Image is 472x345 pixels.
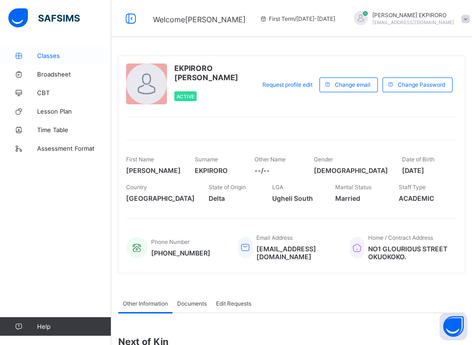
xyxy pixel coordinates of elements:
span: EKPIRORO [PERSON_NAME] [174,64,251,82]
span: Staff Type [399,184,426,191]
span: Ugheli South [272,194,322,202]
span: Email Address [256,234,293,241]
span: Change email [335,81,370,88]
button: Open asap [440,313,467,340]
span: [PERSON_NAME] EKPIRORO [372,12,454,19]
span: [DATE] [402,166,448,174]
span: Classes [37,52,111,59]
span: First Name [126,156,154,163]
span: --/-- [255,166,300,174]
span: Phone Number [151,238,190,245]
span: Country [126,184,147,191]
span: [PHONE_NUMBER] [151,249,210,257]
span: Edit Requests [216,300,251,307]
span: Other Information [123,300,168,307]
span: EKPIRORO [195,166,241,174]
span: Welcome [PERSON_NAME] [153,15,246,24]
span: Gender [314,156,333,163]
span: Request profile edit [262,81,313,88]
span: ACADEMIC [399,194,448,202]
span: [GEOGRAPHIC_DATA] [126,194,195,202]
span: CBT [37,89,111,96]
span: Marital Status [335,184,371,191]
span: Other Name [255,156,286,163]
span: Change Password [398,81,445,88]
span: Help [37,323,111,330]
span: Lesson Plan [37,108,111,115]
span: Assessment Format [37,145,111,152]
img: safsims [8,8,80,28]
span: Active [177,94,194,99]
span: Surname [195,156,218,163]
span: NO1 GLOURIOUS STREET OKUOKOKO. [368,245,448,261]
span: Broadsheet [37,70,111,78]
span: LGA [272,184,283,191]
span: [PERSON_NAME] [126,166,181,174]
span: [EMAIL_ADDRESS][DOMAIN_NAME] [256,245,336,261]
span: Documents [177,300,207,307]
span: [EMAIL_ADDRESS][DOMAIN_NAME] [372,19,454,25]
span: Time Table [37,126,111,134]
span: Delta [209,194,258,202]
span: session/term information [260,15,335,22]
span: Date of Birth [402,156,434,163]
span: Home / Contract Address [368,234,433,241]
span: Married [335,194,385,202]
span: State of Origin [209,184,246,191]
span: [DEMOGRAPHIC_DATA] [314,166,388,174]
